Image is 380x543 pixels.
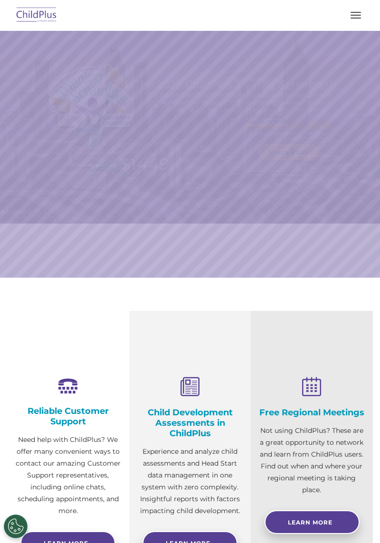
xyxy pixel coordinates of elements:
[14,4,59,27] img: ChildPlus by Procare Solutions
[4,515,28,538] button: Cookies Settings
[258,144,319,160] a: Learn More
[332,497,380,543] iframe: Chat Widget
[265,510,360,534] a: Learn More
[258,407,366,418] h4: Free Regional Meetings
[136,446,244,517] p: Experience and analyze child assessments and Head Start data management in one system with zero c...
[258,425,366,496] p: Not using ChildPlus? These are a great opportunity to network and learn from ChildPlus users. Fin...
[136,407,244,439] h4: Child Development Assessments in ChildPlus
[288,519,332,526] span: Learn More
[14,406,122,427] h4: Reliable Customer Support
[14,434,122,517] p: Need help with ChildPlus? We offer many convenient ways to contact our amazing Customer Support r...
